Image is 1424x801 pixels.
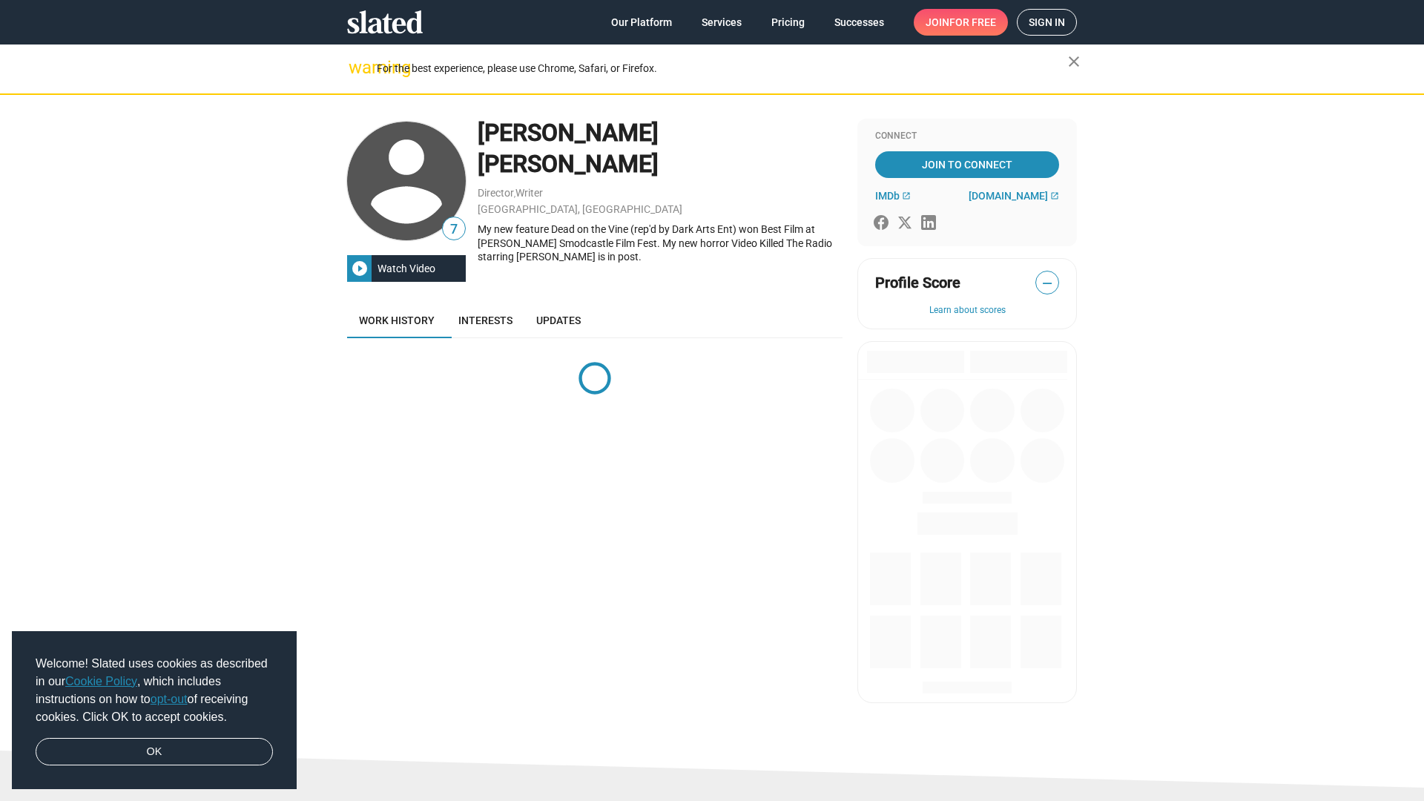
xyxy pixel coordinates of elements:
[347,303,446,338] a: Work history
[536,314,581,326] span: Updates
[926,9,996,36] span: Join
[377,59,1068,79] div: For the best experience, please use Chrome, Safari, or Firefox.
[969,190,1048,202] span: [DOMAIN_NAME]
[151,693,188,705] a: opt-out
[702,9,742,36] span: Services
[1065,53,1083,70] mat-icon: close
[524,303,593,338] a: Updates
[514,190,515,198] span: ,
[478,187,514,199] a: Director
[949,9,996,36] span: for free
[1050,191,1059,200] mat-icon: open_in_new
[478,117,843,180] div: [PERSON_NAME] [PERSON_NAME]
[347,255,466,282] button: Watch Video
[969,190,1059,202] a: [DOMAIN_NAME]
[902,191,911,200] mat-icon: open_in_new
[611,9,672,36] span: Our Platform
[599,9,684,36] a: Our Platform
[351,260,369,277] mat-icon: play_circle_filled
[443,220,465,240] span: 7
[515,187,543,199] a: Writer
[446,303,524,338] a: Interests
[1017,9,1077,36] a: Sign in
[875,190,911,202] a: IMDb
[878,151,1056,178] span: Join To Connect
[875,305,1059,317] button: Learn about scores
[65,675,137,688] a: Cookie Policy
[478,222,843,264] div: My new feature Dead on the Vine (rep'd by Dark Arts Ent) won Best Film at [PERSON_NAME] Smodcastl...
[759,9,817,36] a: Pricing
[359,314,435,326] span: Work history
[372,255,441,282] div: Watch Video
[875,131,1059,142] div: Connect
[875,151,1059,178] a: Join To Connect
[834,9,884,36] span: Successes
[36,655,273,726] span: Welcome! Slated uses cookies as described in our , which includes instructions on how to of recei...
[1029,10,1065,35] span: Sign in
[36,738,273,766] a: dismiss cookie message
[771,9,805,36] span: Pricing
[875,190,900,202] span: IMDb
[823,9,896,36] a: Successes
[914,9,1008,36] a: Joinfor free
[12,631,297,790] div: cookieconsent
[875,273,960,293] span: Profile Score
[478,203,682,215] a: [GEOGRAPHIC_DATA], [GEOGRAPHIC_DATA]
[458,314,512,326] span: Interests
[349,59,366,76] mat-icon: warning
[1036,274,1058,293] span: —
[690,9,754,36] a: Services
